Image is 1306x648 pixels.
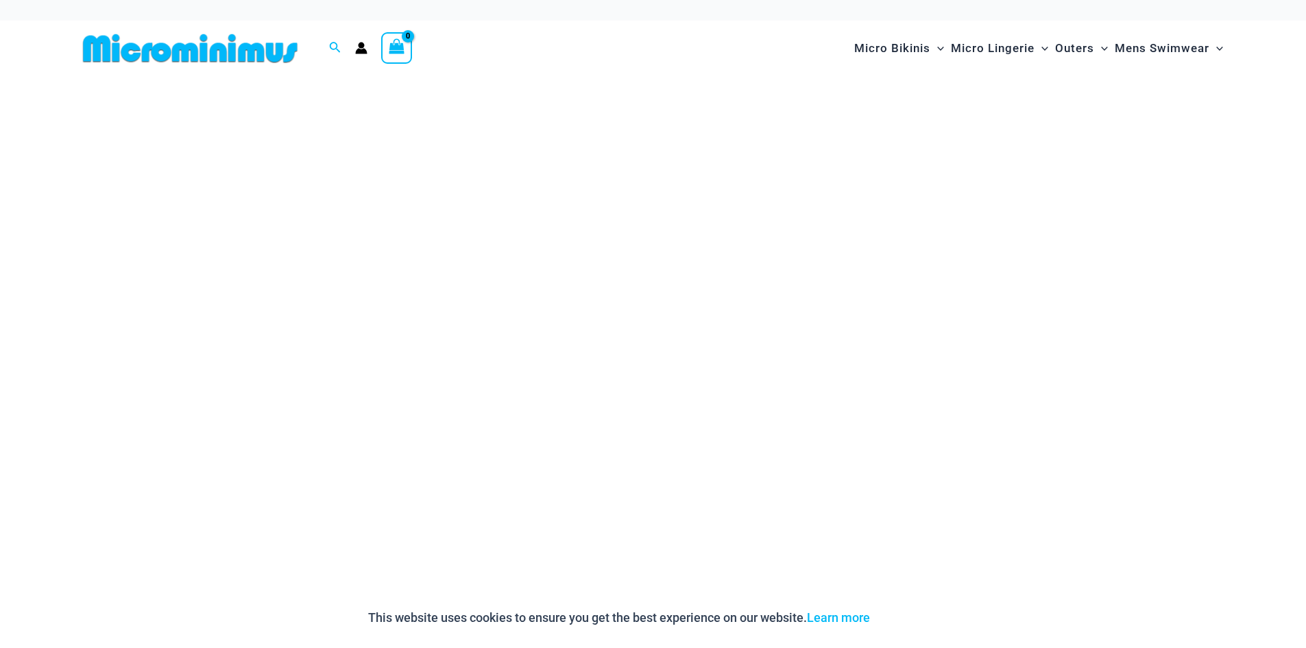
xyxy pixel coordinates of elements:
[368,608,870,628] p: This website uses cookies to ensure you get the best experience on our website.
[381,32,413,64] a: View Shopping Cart, empty
[851,27,947,69] a: Micro BikinisMenu ToggleMenu Toggle
[951,31,1035,66] span: Micro Lingerie
[355,42,367,54] a: Account icon link
[849,25,1229,71] nav: Site Navigation
[1111,27,1226,69] a: Mens SwimwearMenu ToggleMenu Toggle
[1055,31,1094,66] span: Outers
[807,610,870,625] a: Learn more
[77,33,303,64] img: MM SHOP LOGO FLAT
[1209,31,1223,66] span: Menu Toggle
[880,601,939,634] button: Accept
[930,31,944,66] span: Menu Toggle
[1094,31,1108,66] span: Menu Toggle
[1115,31,1209,66] span: Mens Swimwear
[854,31,930,66] span: Micro Bikinis
[1052,27,1111,69] a: OutersMenu ToggleMenu Toggle
[947,27,1052,69] a: Micro LingerieMenu ToggleMenu Toggle
[1035,31,1048,66] span: Menu Toggle
[329,40,341,57] a: Search icon link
